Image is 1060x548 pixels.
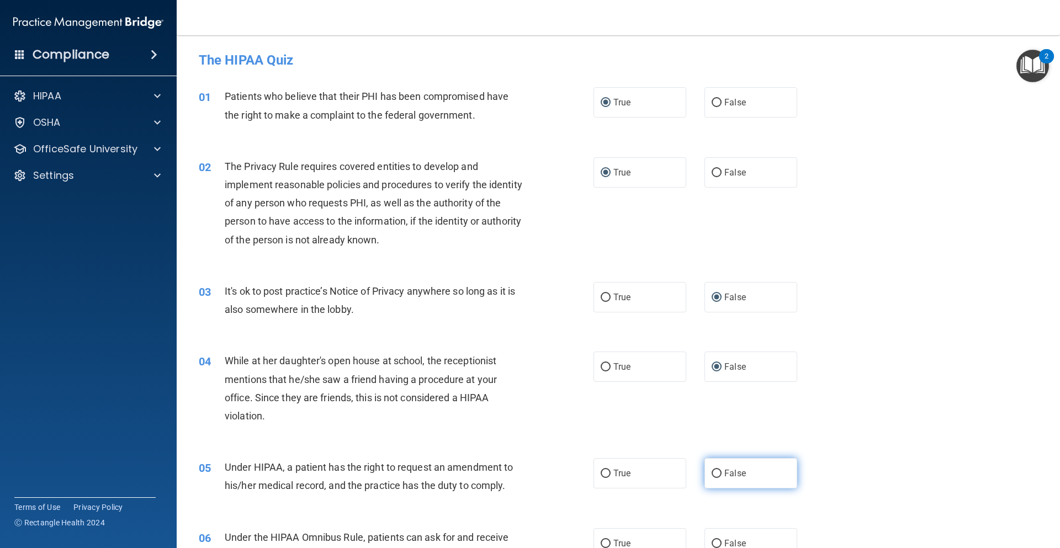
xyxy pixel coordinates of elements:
[33,169,74,182] p: Settings
[724,292,746,302] span: False
[225,161,522,246] span: The Privacy Rule requires covered entities to develop and implement reasonable policies and proce...
[712,363,722,371] input: False
[225,91,508,120] span: Patients who believe that their PHI has been compromised have the right to make a complaint to th...
[601,294,611,302] input: True
[712,99,722,107] input: False
[33,89,61,103] p: HIPAA
[712,540,722,548] input: False
[613,97,630,108] span: True
[33,142,137,156] p: OfficeSafe University
[199,91,211,104] span: 01
[33,116,61,129] p: OSHA
[199,355,211,368] span: 04
[14,517,105,528] span: Ⓒ Rectangle Health 2024
[724,97,746,108] span: False
[13,116,161,129] a: OSHA
[13,142,161,156] a: OfficeSafe University
[712,470,722,478] input: False
[601,169,611,177] input: True
[712,169,722,177] input: False
[613,361,630,372] span: True
[13,169,161,182] a: Settings
[724,468,746,478] span: False
[199,161,211,174] span: 02
[724,361,746,372] span: False
[225,285,515,315] span: It's ok to post practice’s Notice of Privacy anywhere so long as it is also somewhere in the lobby.
[199,461,211,475] span: 05
[199,285,211,299] span: 03
[613,292,630,302] span: True
[199,53,1038,67] h4: The HIPAA Quiz
[613,468,630,478] span: True
[33,47,109,62] h4: Compliance
[601,363,611,371] input: True
[1016,50,1049,82] button: Open Resource Center, 2 new notifications
[225,461,513,491] span: Under HIPAA, a patient has the right to request an amendment to his/her medical record, and the p...
[712,294,722,302] input: False
[601,99,611,107] input: True
[14,502,60,513] a: Terms of Use
[613,167,630,178] span: True
[1045,56,1048,71] div: 2
[73,502,123,513] a: Privacy Policy
[13,89,161,103] a: HIPAA
[724,167,746,178] span: False
[13,12,163,34] img: PMB logo
[601,540,611,548] input: True
[199,531,211,545] span: 06
[225,355,497,422] span: While at her daughter's open house at school, the receptionist mentions that he/she saw a friend ...
[869,470,1047,514] iframe: Drift Widget Chat Controller
[601,470,611,478] input: True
